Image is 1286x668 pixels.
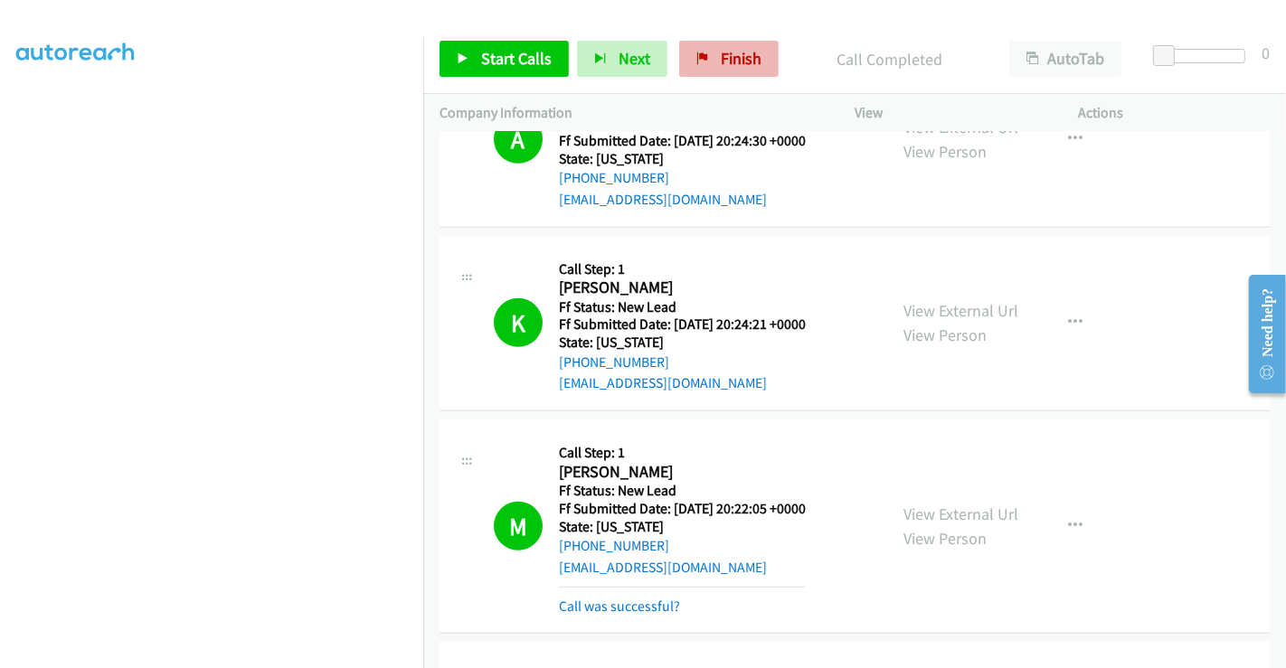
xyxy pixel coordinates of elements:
a: Call was successful? [559,597,680,615]
h1: M [494,502,543,550]
span: Next [619,48,650,69]
h5: State: [US_STATE] [559,518,806,536]
h5: Ff Submitted Date: [DATE] 20:22:05 +0000 [559,500,806,518]
span: Finish [721,48,761,69]
a: [PHONE_NUMBER] [559,537,669,554]
a: View External Url [903,117,1018,137]
a: [PHONE_NUMBER] [559,353,669,371]
h1: K [494,298,543,347]
h5: State: [US_STATE] [559,150,806,168]
a: Finish [679,41,779,77]
a: View Person [903,141,987,162]
p: Company Information [440,102,822,124]
h5: State: [US_STATE] [559,334,806,352]
h5: Ff Submitted Date: [DATE] 20:24:30 +0000 [559,132,806,150]
a: Start Calls [440,41,569,77]
p: Call Completed [803,47,977,71]
h5: Ff Status: New Lead [559,298,806,316]
h2: [PERSON_NAME] [559,278,806,298]
p: View [855,102,1046,124]
a: [EMAIL_ADDRESS][DOMAIN_NAME] [559,191,767,208]
h5: Ff Submitted Date: [DATE] 20:24:21 +0000 [559,315,806,334]
button: Next [577,41,667,77]
h5: Call Step: 1 [559,444,806,462]
a: [EMAIL_ADDRESS][DOMAIN_NAME] [559,374,767,391]
a: [EMAIL_ADDRESS][DOMAIN_NAME] [559,559,767,576]
h1: A [494,115,543,164]
a: [PHONE_NUMBER] [559,169,669,186]
div: 0 [1262,41,1270,65]
h2: [PERSON_NAME] [559,462,806,483]
button: AutoTab [1009,41,1121,77]
span: Start Calls [481,48,552,69]
h5: Ff Status: New Lead [559,482,806,500]
a: View Person [903,325,987,345]
p: Actions [1079,102,1271,124]
a: View External Url [903,503,1018,524]
a: View Person [903,528,987,549]
h5: Call Step: 1 [559,260,806,278]
iframe: Resource Center [1234,262,1286,406]
div: Delay between calls (in seconds) [1162,49,1245,63]
a: View External Url [903,300,1018,321]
